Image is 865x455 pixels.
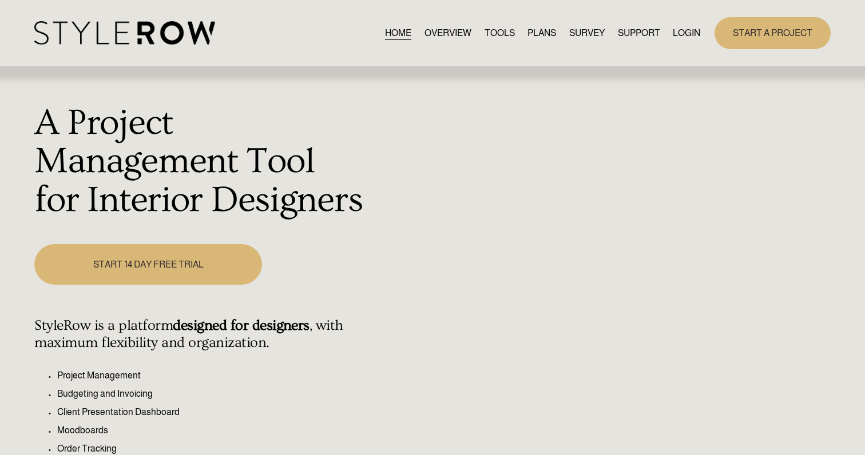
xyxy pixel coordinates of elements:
[57,387,362,401] p: Budgeting and Invoicing
[715,17,831,49] a: START A PROJECT
[618,25,660,41] a: folder dropdown
[385,25,411,41] a: HOME
[173,317,310,334] strong: designed for designers
[57,405,362,419] p: Client Presentation Dashboard
[34,104,362,220] h1: A Project Management Tool for Interior Designers
[618,26,660,40] span: SUPPORT
[34,244,262,285] a: START 14 DAY FREE TRIAL
[34,21,215,45] img: StyleRow
[673,25,700,41] a: LOGIN
[527,25,556,41] a: PLANS
[57,424,362,437] p: Moodboards
[34,317,362,352] h4: StyleRow is a platform , with maximum flexibility and organization.
[569,25,605,41] a: SURVEY
[485,25,515,41] a: TOOLS
[57,369,362,382] p: Project Management
[424,25,471,41] a: OVERVIEW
